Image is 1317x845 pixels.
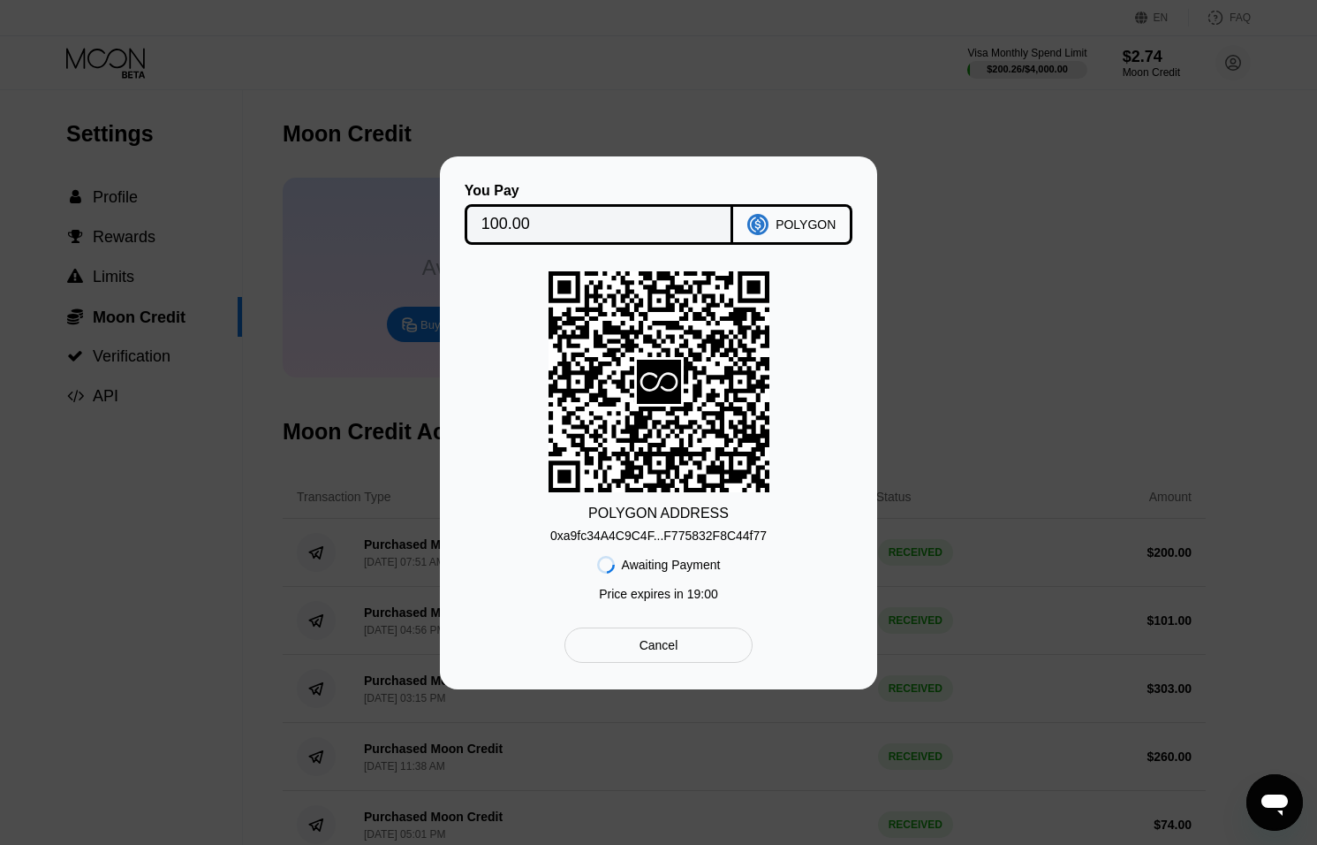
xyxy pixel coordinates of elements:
div: You Pay [465,183,734,199]
div: Cancel [564,628,753,663]
div: POLYGON ADDRESS [588,506,729,521]
div: POLYGON [776,217,836,232]
iframe: Button to launch messaging window [1246,774,1303,831]
span: 19 : 00 [687,587,718,601]
div: 0xa9fc34A4C9C4F...F775832F8C44f77 [550,521,767,543]
div: Price expires in [599,587,718,601]
div: You PayPOLYGON [466,183,851,245]
div: Awaiting Payment [622,558,721,572]
div: Cancel [640,637,678,653]
div: 0xa9fc34A4C9C4F...F775832F8C44f77 [550,529,767,543]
